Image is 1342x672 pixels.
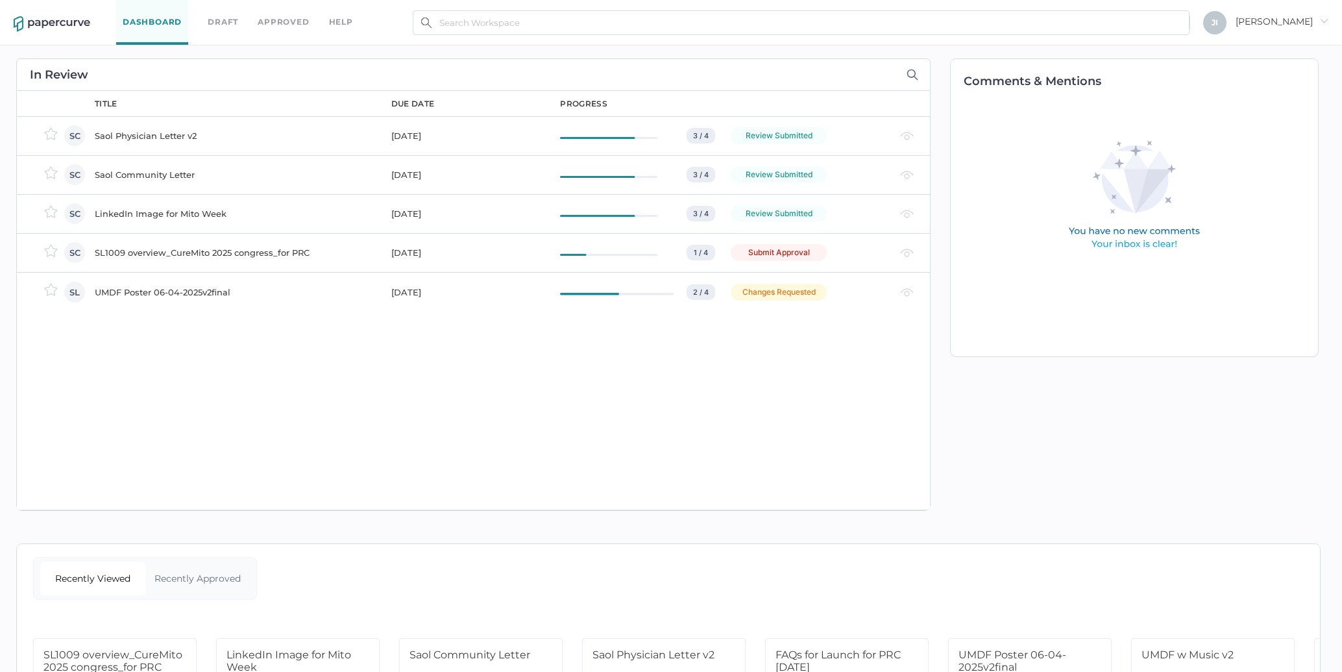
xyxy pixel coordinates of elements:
[40,562,145,595] div: Recently Viewed
[44,166,58,179] img: star-inactive.70f2008a.svg
[64,125,85,146] div: SC
[391,206,545,221] div: [DATE]
[95,128,376,143] div: Saol Physician Letter v2
[391,167,545,182] div: [DATE]
[1236,16,1328,27] span: [PERSON_NAME]
[687,128,715,143] div: 3 / 4
[95,98,117,110] div: title
[900,210,914,218] img: eye-light-gray.b6d092a5.svg
[900,249,914,257] img: eye-light-gray.b6d092a5.svg
[560,98,607,110] div: progress
[907,69,918,81] img: search-icon-expand.c6106642.svg
[64,203,85,224] div: SC
[731,166,827,183] div: Review Submitted
[900,288,914,297] img: eye-light-gray.b6d092a5.svg
[900,132,914,140] img: eye-light-gray.b6d092a5.svg
[95,206,376,221] div: LinkedIn Image for Mito Week
[731,244,827,261] div: Submit Approval
[64,282,85,303] div: SL
[687,245,715,260] div: 1 / 4
[413,10,1189,35] input: Search Workspace
[731,284,827,301] div: Changes Requested
[44,244,58,257] img: star-inactive.70f2008a.svg
[95,284,376,300] div: UMDF Poster 06-04-2025v2final
[44,127,58,140] img: star-inactive.70f2008a.svg
[208,15,238,29] a: Draft
[964,75,1318,87] h2: Comments & Mentions
[258,15,309,29] a: Approved
[409,649,530,661] span: Saol Community Letter
[1141,649,1234,661] span: UMDF w Music v2
[391,245,545,260] div: [DATE]
[44,205,58,218] img: star-inactive.70f2008a.svg
[421,18,432,28] img: search.bf03fe8b.svg
[731,127,827,144] div: Review Submitted
[329,15,353,29] div: help
[592,649,714,661] span: Saol Physician Letter v2
[14,16,90,32] img: papercurve-logo-colour.7244d18c.svg
[391,98,434,110] div: due date
[95,167,376,182] div: Saol Community Letter
[687,167,715,182] div: 3 / 4
[1212,18,1218,27] span: J I
[95,245,376,260] div: SL1009 overview_CureMito 2025 congress_for PRC
[44,283,58,296] img: star-inactive.70f2008a.svg
[1319,16,1328,25] i: arrow_right
[687,284,715,300] div: 2 / 4
[731,205,827,222] div: Review Submitted
[145,562,250,595] div: Recently Approved
[391,284,545,300] div: [DATE]
[64,164,85,185] div: SC
[1041,131,1228,261] img: comments-empty-state.0193fcf7.svg
[391,128,545,143] div: [DATE]
[900,171,914,179] img: eye-light-gray.b6d092a5.svg
[64,242,85,263] div: SC
[30,69,88,81] h2: In Review
[687,206,715,221] div: 3 / 4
